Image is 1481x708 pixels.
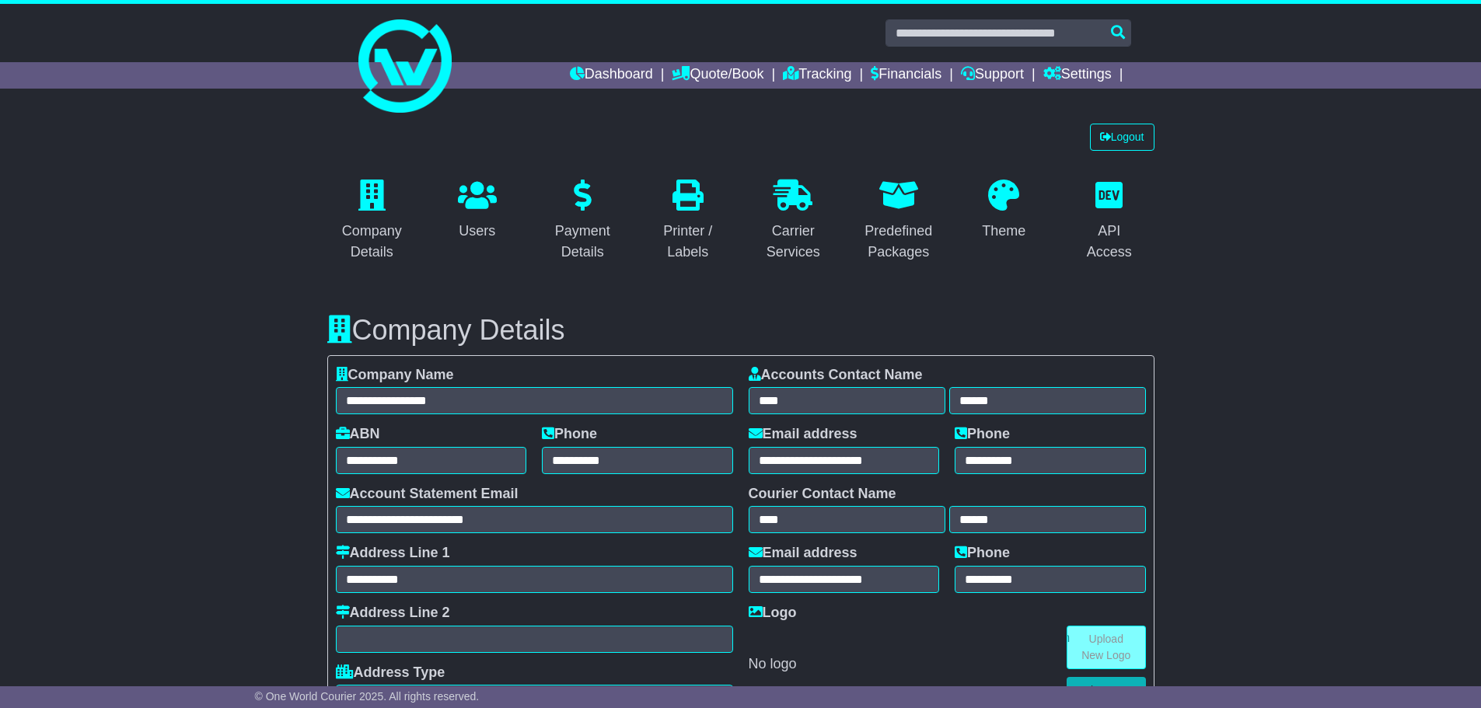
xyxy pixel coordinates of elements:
[749,174,839,268] a: Carrier Services
[653,221,723,263] div: Printer / Labels
[955,426,1010,443] label: Phone
[854,174,944,268] a: Predefined Packages
[336,545,450,562] label: Address Line 1
[336,605,450,622] label: Address Line 2
[749,367,923,384] label: Accounts Contact Name
[783,62,851,89] a: Tracking
[542,426,597,443] label: Phone
[255,690,480,703] span: © One World Courier 2025. All rights reserved.
[337,221,407,263] div: Company Details
[1074,221,1144,263] div: API Access
[749,656,797,671] span: No logo
[448,174,507,247] a: Users
[749,545,858,562] label: Email address
[1090,124,1154,151] a: Logout
[336,664,445,682] label: Address Type
[1067,626,1146,669] a: Upload New Logo
[336,486,519,503] label: Account Statement Email
[749,605,797,622] label: Logo
[1064,174,1154,268] a: API Access
[336,367,454,384] label: Company Name
[327,174,417,268] a: Company Details
[961,62,1024,89] a: Support
[548,221,618,263] div: Payment Details
[336,426,380,443] label: ABN
[643,174,733,268] a: Printer / Labels
[538,174,628,268] a: Payment Details
[955,545,1010,562] label: Phone
[759,221,829,263] div: Carrier Services
[982,221,1025,242] div: Theme
[570,62,653,89] a: Dashboard
[1043,62,1112,89] a: Settings
[871,62,941,89] a: Financials
[327,315,1154,346] h3: Company Details
[864,221,934,263] div: Predefined Packages
[972,174,1036,247] a: Theme
[458,221,497,242] div: Users
[749,486,896,503] label: Courier Contact Name
[749,426,858,443] label: Email address
[672,62,763,89] a: Quote/Book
